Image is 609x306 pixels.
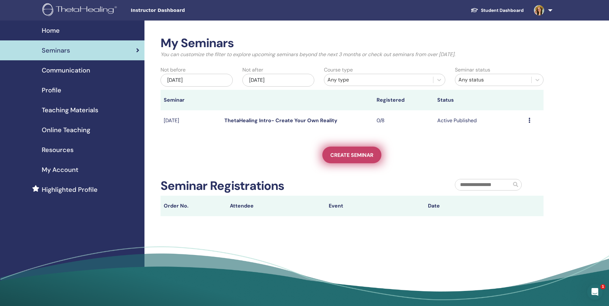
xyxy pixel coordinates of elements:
[161,196,227,216] th: Order No.
[161,179,284,193] h2: Seminar Registrations
[465,4,529,16] a: Student Dashboard
[373,90,434,110] th: Registered
[434,110,525,131] td: Active Published
[458,76,528,84] div: Any status
[322,147,381,163] a: Create seminar
[42,26,60,35] span: Home
[42,145,74,155] span: Resources
[327,76,430,84] div: Any type
[600,284,605,289] span: 1
[242,74,315,87] div: [DATE]
[161,66,186,74] label: Not before
[42,125,90,135] span: Online Teaching
[587,284,603,300] iframe: Intercom live chat
[425,196,524,216] th: Date
[42,85,61,95] span: Profile
[161,74,233,87] div: [DATE]
[455,66,490,74] label: Seminar status
[224,117,337,124] a: ThetaHealing Intro- Create Your Own Reality
[161,90,221,110] th: Seminar
[471,7,478,13] img: graduation-cap-white.svg
[326,196,424,216] th: Event
[131,7,227,14] span: Instructor Dashboard
[434,90,525,110] th: Status
[324,66,353,74] label: Course type
[242,66,263,74] label: Not after
[534,5,544,15] img: default.jpg
[42,165,78,174] span: My Account
[373,110,434,131] td: 0/8
[161,110,221,131] td: [DATE]
[161,36,544,51] h2: My Seminars
[330,152,373,158] span: Create seminar
[161,51,544,58] p: You can customize the filter to explore upcoming seminars beyond the next 3 months or check out s...
[42,105,98,115] span: Teaching Materials
[42,3,119,18] img: logo.png
[42,65,90,75] span: Communication
[42,185,98,194] span: Highlighted Profile
[227,196,326,216] th: Attendee
[42,46,70,55] span: Seminars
